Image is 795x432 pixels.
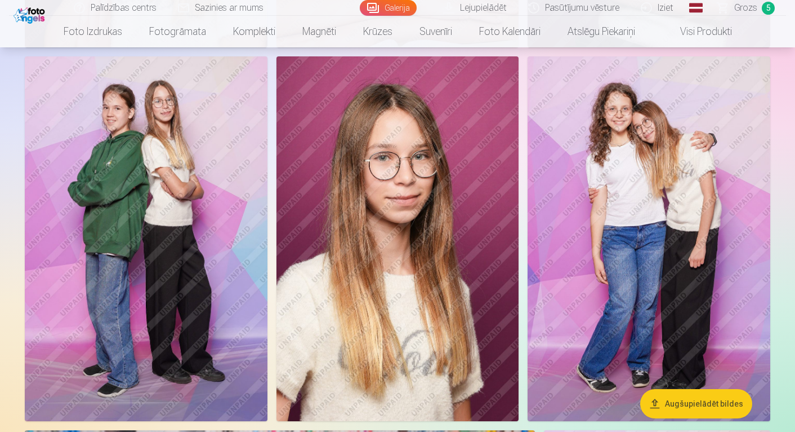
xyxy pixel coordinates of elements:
[466,16,554,47] a: Foto kalendāri
[734,1,757,15] span: Grozs
[554,16,649,47] a: Atslēgu piekariņi
[50,16,136,47] a: Foto izdrukas
[350,16,406,47] a: Krūzes
[220,16,289,47] a: Komplekti
[762,2,775,15] span: 5
[406,16,466,47] a: Suvenīri
[640,389,752,418] button: Augšupielādēt bildes
[14,5,48,24] img: /fa1
[136,16,220,47] a: Fotogrāmata
[649,16,745,47] a: Visi produkti
[289,16,350,47] a: Magnēti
